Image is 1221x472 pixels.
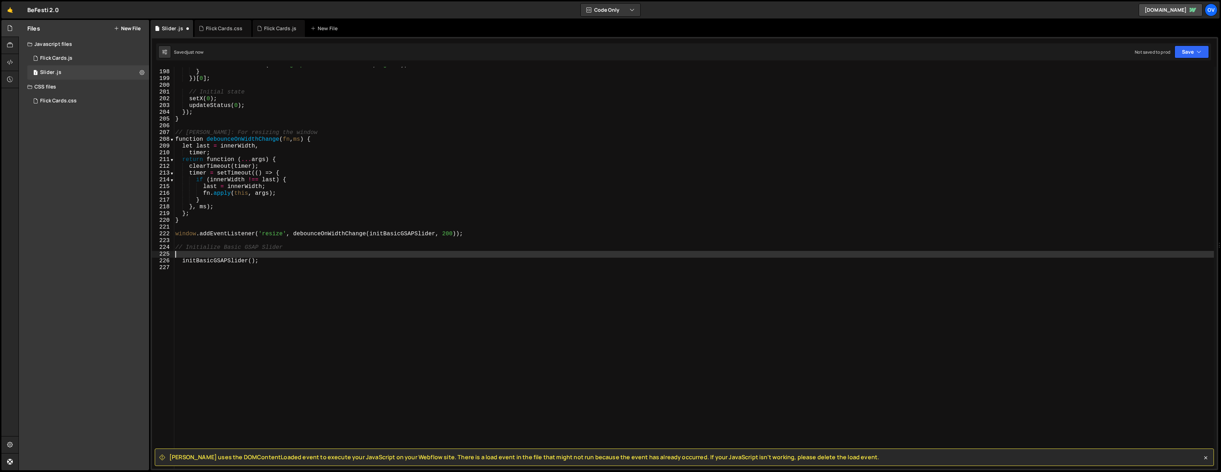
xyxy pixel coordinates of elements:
[152,237,174,244] div: 223
[27,25,40,32] h2: Files
[152,190,174,197] div: 216
[152,204,174,210] div: 218
[152,224,174,231] div: 221
[152,210,174,217] div: 219
[152,177,174,183] div: 214
[152,116,174,123] div: 205
[152,258,174,264] div: 226
[264,25,296,32] div: Flick Cards.js
[581,4,640,16] button: Code Only
[152,89,174,96] div: 201
[152,156,174,163] div: 211
[1,1,19,18] a: 🤙
[27,65,149,80] div: 16566/45028.js
[27,6,59,14] div: BeFesti 2.0
[152,82,174,89] div: 200
[152,244,174,251] div: 224
[40,69,61,76] div: Slider .js
[1205,4,1217,16] a: Ov
[152,102,174,109] div: 203
[152,143,174,150] div: 209
[152,251,174,258] div: 225
[40,98,77,104] div: Flick Cards.css
[1135,49,1170,55] div: Not saved to prod
[19,37,149,51] div: Javascript files
[174,49,203,55] div: Saved
[152,69,174,75] div: 198
[152,129,174,136] div: 207
[114,26,141,31] button: New File
[187,49,203,55] div: just now
[206,25,242,32] div: Flick Cards.css
[311,25,340,32] div: New File
[152,96,174,102] div: 202
[152,197,174,204] div: 217
[152,163,174,170] div: 212
[152,231,174,237] div: 222
[152,123,174,129] div: 206
[27,51,149,65] div: 16566/45025.js
[19,80,149,94] div: CSS files
[162,25,183,32] div: Slider .js
[152,136,174,143] div: 208
[152,109,174,116] div: 204
[40,55,72,61] div: Flick Cards.js
[152,183,174,190] div: 215
[33,70,38,76] span: 1
[27,94,149,108] div: 16566/45026.css
[152,75,174,82] div: 199
[152,170,174,177] div: 213
[1139,4,1203,16] a: [DOMAIN_NAME]
[169,453,879,461] span: [PERSON_NAME] uses the DOMContentLoaded event to execute your JavaScript on your Webflow site. Th...
[1175,45,1209,58] button: Save
[152,150,174,156] div: 210
[152,264,174,271] div: 227
[152,217,174,224] div: 220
